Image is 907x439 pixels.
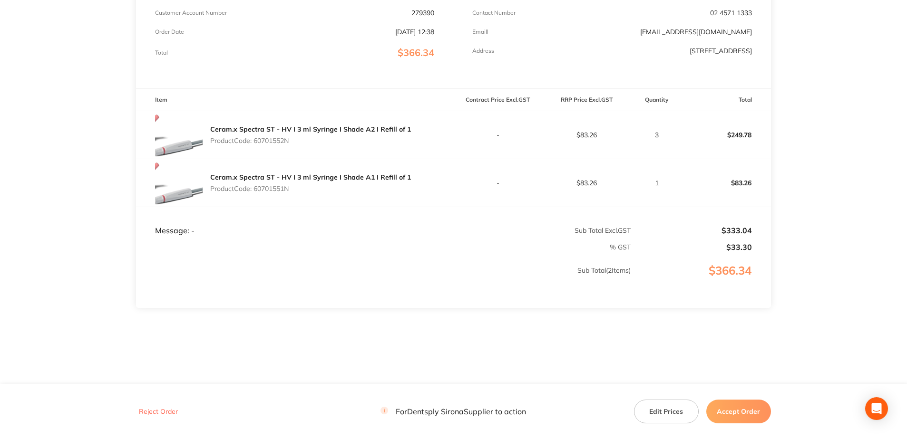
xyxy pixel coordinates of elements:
[543,131,631,139] p: $83.26
[472,29,488,35] p: Emaill
[710,9,752,17] p: 02 4571 1333
[472,48,494,54] p: Address
[454,227,631,234] p: Sub Total Excl. GST
[136,407,181,416] button: Reject Order
[632,179,682,187] p: 1
[542,89,631,111] th: RRP Price Excl. GST
[453,89,542,111] th: Contract Price Excl. GST
[155,159,203,207] img: amNnYWhuZg
[380,407,526,416] p: For Dentsply Sirona Supplier to action
[706,400,771,423] button: Accept Order
[631,89,682,111] th: Quantity
[472,10,516,16] p: Contact Number
[683,124,770,146] p: $249.78
[682,89,771,111] th: Total
[454,179,542,187] p: -
[632,226,752,235] p: $333.04
[411,9,434,17] p: 279390
[454,131,542,139] p: -
[210,185,411,192] p: Product Code: 60701551N
[683,172,770,194] p: $83.26
[395,28,434,36] p: [DATE] 12:38
[640,28,752,36] a: [EMAIL_ADDRESS][DOMAIN_NAME]
[155,49,168,56] p: Total
[137,267,631,293] p: Sub Total ( 2 Items)
[155,111,203,159] img: b29lN3Zhdw
[690,47,752,55] p: [STREET_ADDRESS]
[136,89,453,111] th: Item
[634,400,699,423] button: Edit Prices
[632,243,752,251] p: $33.30
[632,131,682,139] p: 3
[865,397,888,420] div: Open Intercom Messenger
[155,29,184,35] p: Order Date
[136,207,453,235] td: Message: -
[155,10,227,16] p: Customer Account Number
[543,179,631,187] p: $83.26
[210,173,411,181] a: Ceram.x Spectra ST - HV I 3 ml Syringe I Shade A1 I Refill of 1
[632,264,770,296] p: $366.34
[210,137,411,144] p: Product Code: 60701552N
[137,243,631,251] p: % GST
[398,47,434,58] span: $366.34
[210,125,411,134] a: Ceram.x Spectra ST - HV I 3 ml Syringe I Shade A2 I Refill of 1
